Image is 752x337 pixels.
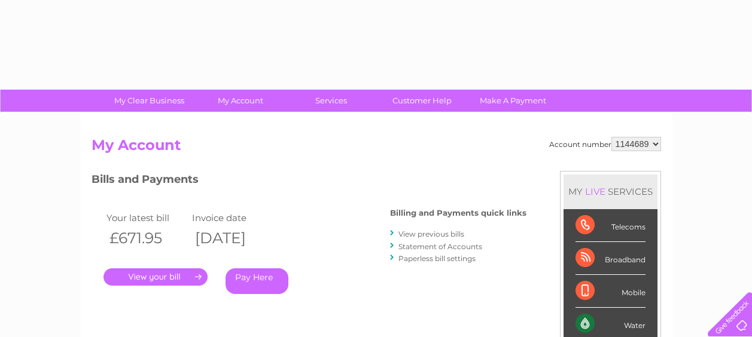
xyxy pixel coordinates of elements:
td: Your latest bill [103,210,190,226]
div: LIVE [583,186,608,197]
div: Broadband [576,242,646,275]
a: My Clear Business [100,90,199,112]
div: Mobile [576,275,646,308]
h2: My Account [92,137,661,160]
a: Customer Help [373,90,471,112]
a: My Account [191,90,290,112]
a: . [103,268,208,286]
a: Pay Here [226,268,288,294]
div: Telecoms [576,209,646,242]
a: View previous bills [398,229,464,238]
a: Statement of Accounts [398,242,482,251]
th: £671.95 [103,226,190,250]
a: Services [282,90,380,112]
div: Account number [549,137,661,151]
td: Invoice date [189,210,275,226]
a: Paperless bill settings [398,254,476,263]
div: MY SERVICES [564,174,657,209]
h4: Billing and Payments quick links [390,209,526,217]
th: [DATE] [189,226,275,250]
h3: Bills and Payments [92,171,526,192]
a: Make A Payment [464,90,562,112]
